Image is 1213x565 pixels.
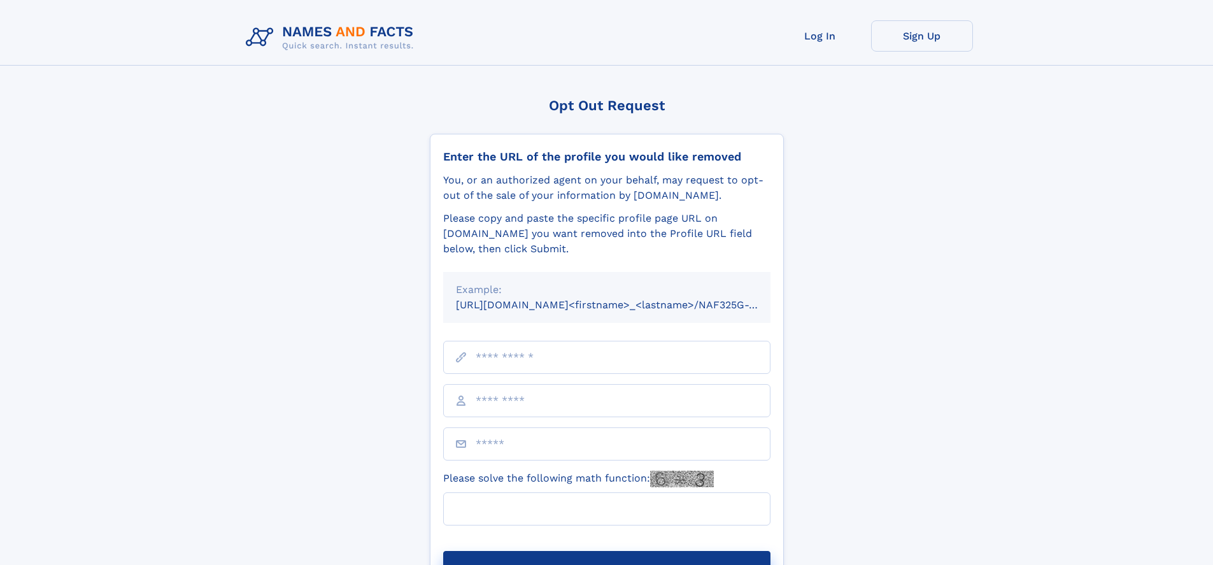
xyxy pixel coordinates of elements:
[430,97,784,113] div: Opt Out Request
[769,20,871,52] a: Log In
[456,299,795,311] small: [URL][DOMAIN_NAME]<firstname>_<lastname>/NAF325G-xxxxxxxx
[241,20,424,55] img: Logo Names and Facts
[456,282,758,297] div: Example:
[443,150,770,164] div: Enter the URL of the profile you would like removed
[443,471,714,487] label: Please solve the following math function:
[443,173,770,203] div: You, or an authorized agent on your behalf, may request to opt-out of the sale of your informatio...
[871,20,973,52] a: Sign Up
[443,211,770,257] div: Please copy and paste the specific profile page URL on [DOMAIN_NAME] you want removed into the Pr...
